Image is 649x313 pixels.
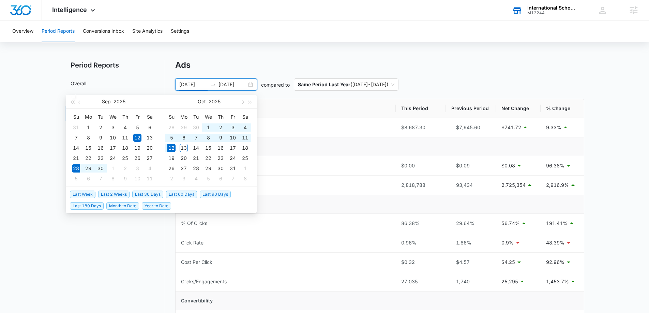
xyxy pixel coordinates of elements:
div: 16 [216,144,225,152]
td: 2025-10-11 [144,174,156,184]
td: 2025-10-06 [82,174,94,184]
th: Previous Period [446,99,496,118]
td: 2025-10-03 [131,163,144,174]
td: 2025-09-30 [94,163,107,174]
div: 12 [167,144,176,152]
td: 2025-10-19 [165,153,178,163]
div: 1 [204,123,212,132]
div: 6 [216,175,225,183]
p: $741.72 [501,124,521,131]
div: 27,035 [401,278,440,285]
div: 1 [241,164,249,173]
td: 2025-09-23 [94,153,107,163]
div: 7 [72,134,80,142]
div: 1 [84,123,92,132]
div: $7,945.60 [451,124,490,131]
td: 2025-10-28 [190,163,202,174]
div: $4.57 [451,258,490,266]
div: 2 [121,164,129,173]
td: 2025-09-21 [70,153,82,163]
div: 10 [229,134,237,142]
td: 2025-11-06 [214,174,227,184]
td: 2025-09-12 [131,133,144,143]
span: Last 180 Days [70,202,104,210]
td: Clickability [176,195,584,214]
td: 2025-10-06 [178,133,190,143]
div: 20 [180,154,188,162]
div: 13 [146,134,154,142]
span: Last 60 Days [166,191,197,198]
td: 2025-09-25 [119,153,131,163]
div: 22 [84,154,92,162]
p: 191.41% [546,220,568,227]
div: 30 [216,164,225,173]
input: End date [218,81,247,88]
th: Tu [190,111,202,122]
div: 4 [241,123,249,132]
div: 1.86% [451,239,490,247]
th: Su [70,111,82,122]
div: account name [527,5,577,11]
td: 2025-10-12 [165,143,178,153]
div: 30 [192,123,200,132]
div: 2 [216,123,225,132]
td: 2025-10-25 [239,153,251,163]
span: Month to Date [106,202,139,210]
td: 2025-09-13 [144,133,156,143]
div: 10 [133,175,141,183]
td: 2025-11-05 [202,174,214,184]
span: Year to Date [142,202,171,210]
th: % Change [541,99,584,118]
span: to [210,82,216,87]
td: 2025-11-02 [165,174,178,184]
div: 5 [167,134,176,142]
td: 2025-10-10 [131,174,144,184]
td: 2025-10-05 [165,133,178,143]
td: 2025-10-04 [144,163,156,174]
td: 2025-10-29 [202,163,214,174]
td: 2025-09-08 [82,133,94,143]
div: 8 [84,134,92,142]
div: 28 [72,164,80,173]
div: 23 [216,154,225,162]
div: 11 [146,175,154,183]
td: 2025-09-06 [144,122,156,133]
div: 29 [204,164,212,173]
td: 2025-10-08 [107,174,119,184]
div: Cost Per Click [181,258,212,266]
p: Same Period Last Year [298,81,350,87]
div: 5 [204,175,212,183]
div: 6 [84,175,92,183]
p: $4.25 [501,258,515,266]
div: 25 [121,154,129,162]
td: 2025-09-30 [190,122,202,133]
span: ( [DATE] - [DATE] ) [298,79,394,90]
button: 2025 [209,95,221,108]
p: 2,725,354 [501,181,526,189]
p: 0.9% [501,239,514,247]
div: 12 [133,134,141,142]
div: $0.09 [451,162,490,169]
div: 3 [229,123,237,132]
td: 2025-09-03 [107,122,119,133]
button: Conversions Inbox [83,20,124,42]
div: 21 [72,154,80,162]
td: 2025-10-31 [227,163,239,174]
td: 2025-10-24 [227,153,239,163]
td: 2025-09-22 [82,153,94,163]
div: 23 [96,154,105,162]
td: 2025-10-22 [202,153,214,163]
button: 2025 [114,95,125,108]
span: Intelligence [52,6,87,13]
p: 48.39% [546,239,564,247]
th: We [202,111,214,122]
p: $0.08 [501,162,515,169]
th: Sa [144,111,156,122]
td: 2025-09-19 [131,143,144,153]
div: 10 [109,134,117,142]
div: 8 [241,175,249,183]
div: 5 [133,123,141,132]
th: Mo [178,111,190,122]
td: 2025-09-01 [82,122,94,133]
button: Site Analytics [132,20,163,42]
